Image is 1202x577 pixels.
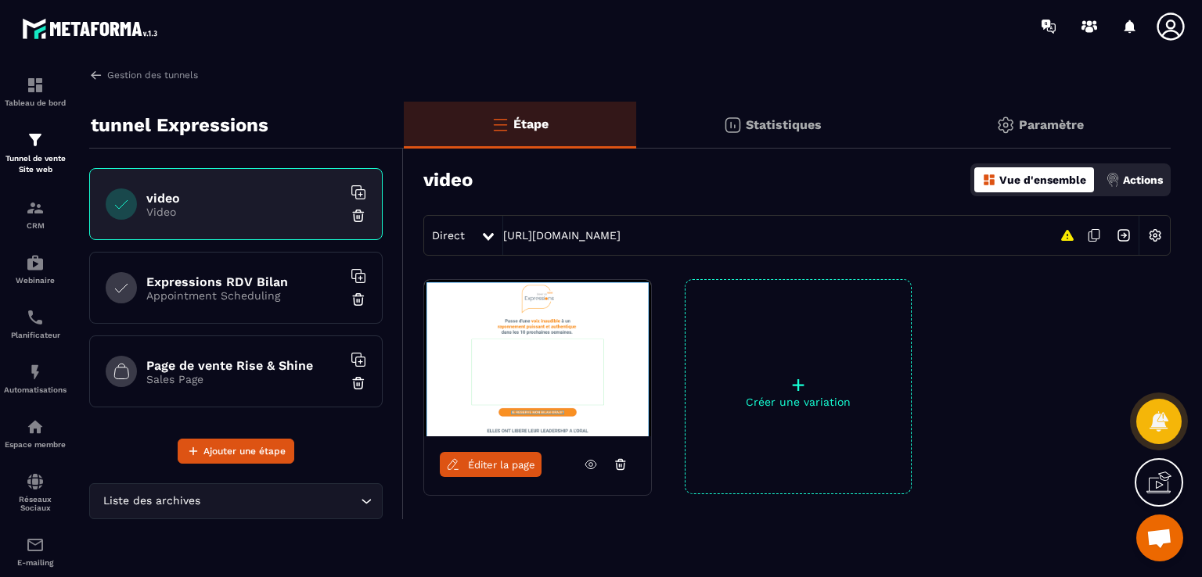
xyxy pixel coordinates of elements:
button: Ajouter une étape [178,439,294,464]
p: Paramètre [1019,117,1084,132]
a: Gestion des tunnels [89,68,198,82]
div: Search for option [89,483,383,519]
img: actions.d6e523a2.png [1106,173,1120,187]
span: Ajouter une étape [203,443,286,459]
p: CRM [4,221,67,230]
span: Liste des archives [99,493,203,510]
img: automations [26,253,45,272]
p: Actions [1123,174,1163,186]
a: schedulerschedulerPlanificateur [4,296,67,351]
p: Sales Page [146,373,342,385]
a: formationformationTunnel de vente Site web [4,119,67,187]
p: Webinaire [4,276,67,285]
img: formation [26,131,45,149]
span: Direct [432,229,465,242]
p: Automatisations [4,385,67,394]
p: Vue d'ensemble [999,174,1086,186]
a: automationsautomationsAutomatisations [4,351,67,406]
p: Réseaux Sociaux [4,495,67,512]
p: Espace membre [4,440,67,449]
p: Tunnel de vente Site web [4,153,67,175]
img: image [424,280,651,436]
img: setting-w.858f3a88.svg [1140,220,1170,250]
a: automationsautomationsEspace membre [4,406,67,461]
img: automations [26,363,45,382]
a: formationformationCRM [4,187,67,242]
a: automationsautomationsWebinaire [4,242,67,296]
a: social-networksocial-networkRéseaux Sociaux [4,461,67,524]
input: Search for option [203,493,357,510]
a: Éditer la page [440,452,542,477]
img: trash [351,375,366,391]
p: Étape [513,116,549,131]
h6: Expressions RDV Bilan [146,274,342,289]
img: scheduler [26,308,45,327]
img: dashboard-orange.40269519.svg [982,173,996,187]
p: E-mailing [4,558,67,567]
img: bars-o.4a397970.svg [491,115,509,134]
h6: Page de vente Rise & Shine [146,358,342,373]
img: social-network [26,472,45,491]
img: formation [26,199,45,217]
p: Appointment Scheduling [146,289,342,302]
p: Créer une variation [686,396,911,408]
img: arrow [89,68,103,82]
img: automations [26,418,45,436]
p: Planificateur [4,331,67,339]
img: trash [351,208,366,224]
img: stats.20deebd0.svg [723,116,742,134]
a: [URL][DOMAIN_NAME] [503,229,621,242]
p: Statistiques [746,117,822,132]
p: + [686,374,911,396]
img: arrow-next.bcc2205e.svg [1109,220,1139,250]
img: email [26,536,45,554]
p: Video [146,206,342,218]
span: Éditer la page [468,459,535,471]
img: trash [351,292,366,307]
div: Ouvrir le chat [1136,514,1183,561]
h3: video [423,169,473,191]
img: logo [22,14,163,43]
img: setting-gr.5f69749f.svg [996,116,1015,134]
p: Tableau de bord [4,99,67,107]
p: tunnel Expressions [91,109,268,141]
a: formationformationTableau de bord [4,64,67,119]
h6: video [146,191,342,206]
img: formation [26,76,45,95]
